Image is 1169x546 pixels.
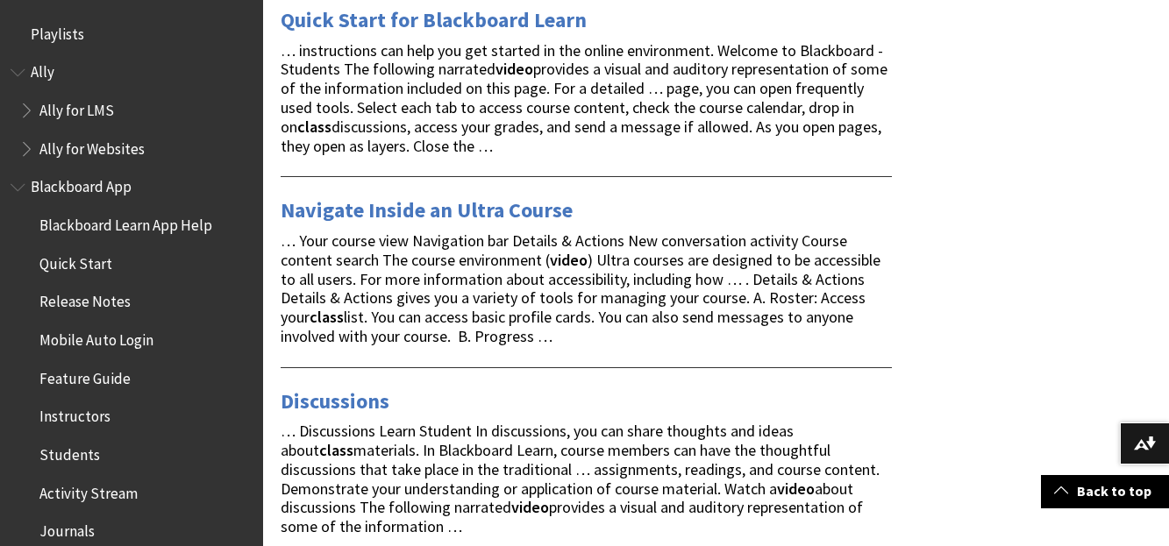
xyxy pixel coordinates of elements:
[39,287,131,311] span: Release Notes
[39,440,100,464] span: Students
[39,517,95,541] span: Journals
[39,96,114,119] span: Ally for LMS
[39,134,145,158] span: Ally for Websites
[11,19,253,49] nav: Book outline for Playlists
[39,325,153,349] span: Mobile Auto Login
[297,117,331,137] strong: class
[777,479,815,499] strong: video
[11,58,253,164] nav: Book outline for Anthology Ally Help
[281,40,887,156] span: … instructions can help you get started in the online environment. Welcome to Blackboard - Studen...
[39,364,131,387] span: Feature Guide
[31,173,132,196] span: Blackboard App
[550,250,588,270] strong: video
[281,6,587,34] a: Quick Start for Blackboard Learn
[39,249,112,273] span: Quick Start
[319,440,353,460] strong: class
[39,210,212,234] span: Blackboard Learn App Help
[31,58,54,82] span: Ally
[39,402,110,426] span: Instructors
[31,19,84,43] span: Playlists
[310,307,344,327] strong: class
[511,497,549,517] strong: video
[281,421,880,536] span: … Discussions Learn Student In discussions, you can share thoughts and ideas about materials. In ...
[281,387,389,415] a: Discussions
[39,479,138,502] span: Activity Stream
[281,230,880,346] span: … Your course view Navigation bar Details & Actions New conversation activity Course content sear...
[281,196,573,224] a: Navigate Inside an Ultra Course
[495,59,533,79] strong: video
[1041,475,1169,507] a: Back to top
